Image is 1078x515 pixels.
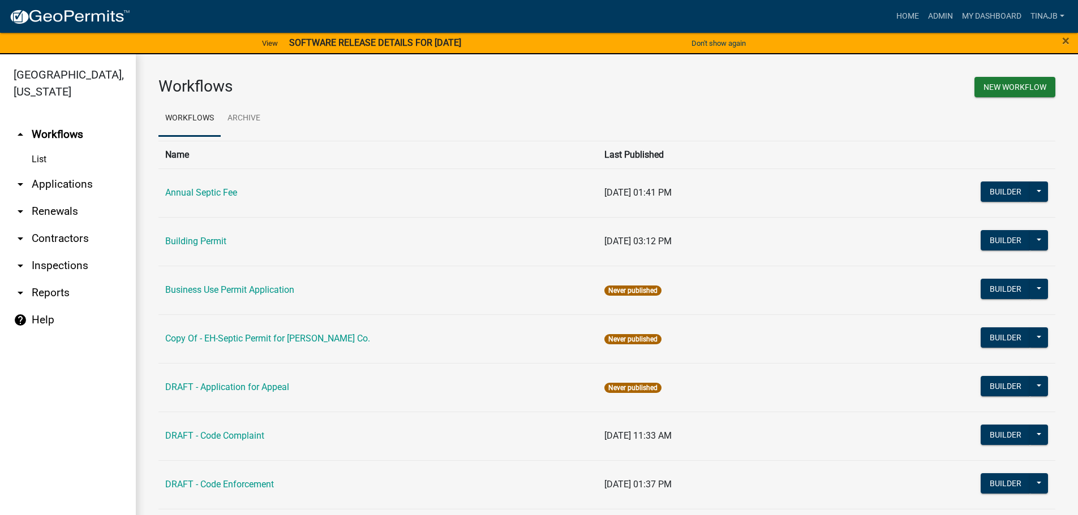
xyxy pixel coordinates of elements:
span: Never published [604,383,662,393]
i: arrow_drop_down [14,259,27,272]
a: My Dashboard [957,6,1026,27]
button: Builder [981,376,1030,396]
button: Builder [981,327,1030,348]
a: Archive [221,101,267,137]
i: help [14,313,27,327]
a: Annual Septic Fee [165,187,237,198]
button: Builder [981,181,1030,202]
button: Builder [981,425,1030,445]
strong: SOFTWARE RELEASE DETAILS FOR [DATE] [289,37,461,48]
i: arrow_drop_down [14,232,27,245]
button: New Workflow [974,77,1055,97]
a: Home [892,6,924,27]
a: DRAFT - Code Enforcement [165,479,274,490]
th: Name [158,141,598,168]
a: Workflows [158,101,221,137]
i: arrow_drop_up [14,128,27,141]
button: Builder [981,473,1030,494]
span: Never published [604,285,662,296]
a: Admin [924,6,957,27]
span: [DATE] 11:33 AM [604,430,672,441]
button: Builder [981,230,1030,250]
a: Copy Of - EH-Septic Permit for [PERSON_NAME] Co. [165,333,370,344]
a: DRAFT - Code Complaint [165,430,264,441]
span: Never published [604,334,662,344]
i: arrow_drop_down [14,205,27,218]
span: [DATE] 03:12 PM [604,236,672,246]
span: [DATE] 01:41 PM [604,187,672,198]
button: Close [1062,34,1070,47]
a: View [257,34,282,53]
h3: Workflows [158,77,599,96]
th: Last Published [598,141,890,168]
a: Building Permit [165,236,226,246]
button: Don't show again [687,34,750,53]
a: Tinajb [1026,6,1069,27]
span: [DATE] 01:37 PM [604,479,672,490]
a: DRAFT - Application for Appeal [165,382,289,392]
i: arrow_drop_down [14,286,27,300]
button: Builder [981,279,1030,299]
i: arrow_drop_down [14,178,27,191]
a: Business Use Permit Application [165,284,294,295]
span: × [1062,33,1070,49]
